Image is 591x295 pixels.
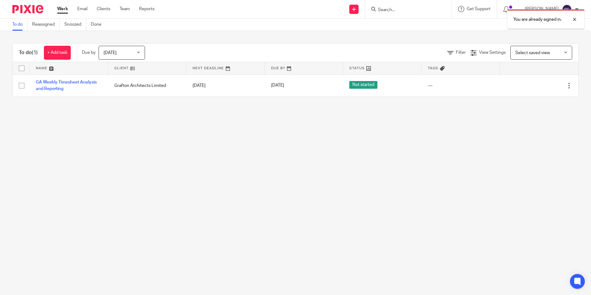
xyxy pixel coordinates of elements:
[44,46,71,60] a: + Add task
[19,49,38,56] h1: To do
[186,75,265,96] td: [DATE]
[32,19,60,31] a: Reassigned
[456,50,466,55] span: Filter
[97,6,110,12] a: Clients
[513,16,562,23] p: You are already signed in.
[104,51,117,55] span: [DATE]
[12,19,28,31] a: To do
[515,51,550,55] span: Select saved view
[139,6,155,12] a: Reports
[64,19,86,31] a: Snoozed
[562,4,572,14] img: svg%3E
[36,80,97,91] a: GA Weekly Timesheet Analysis and Reporting
[82,49,96,56] p: Due by
[428,66,438,70] span: Tags
[349,81,377,89] span: Not started
[77,6,87,12] a: Email
[32,50,38,55] span: (1)
[12,5,43,13] img: Pixie
[479,50,506,55] span: View Settings
[57,6,68,12] a: Work
[91,19,106,31] a: Done
[428,83,494,89] div: ---
[108,75,187,96] td: Grafton Architects Limited
[120,6,130,12] a: Team
[271,83,284,88] span: [DATE]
